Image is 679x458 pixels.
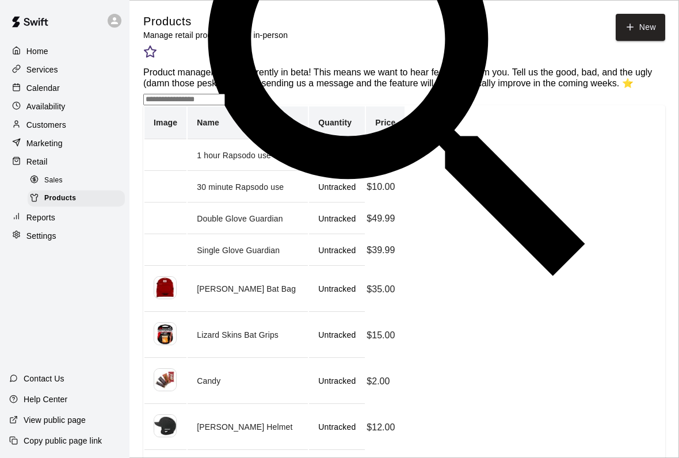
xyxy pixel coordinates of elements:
b: Price [375,118,395,127]
a: Marketing [9,135,120,152]
td: $ 49.99 [366,204,405,234]
p: Untracked [318,329,356,341]
p: Untracked [318,181,356,193]
p: Customers [26,119,66,131]
p: Untracked [318,150,356,161]
b: Image [154,118,177,127]
td: [PERSON_NAME] Helmet [188,405,308,450]
td: $ 15.00 [366,140,405,171]
img: product 827 [154,276,177,299]
p: Untracked [318,421,356,433]
div: Products [28,190,125,207]
p: Marketing [26,138,63,149]
span: Sales [44,175,63,186]
div: Sales [28,173,125,189]
td: 1 hour Rapsodo use [188,140,308,171]
td: $ 35.00 [366,267,405,312]
a: Settings [9,227,120,245]
p: Untracked [318,283,356,295]
p: Retail [26,156,48,167]
td: $ 15.00 [366,313,405,358]
a: Customers [9,116,120,133]
td: $ 2.00 [366,359,405,404]
td: $ 39.99 [366,235,405,266]
a: Retail [9,153,120,170]
p: Settings [26,230,56,242]
td: Lizard Skins Bat Grips [188,313,308,358]
a: Home [9,43,120,60]
p: Availability [26,101,66,112]
p: Calendar [26,82,60,94]
a: Products [28,189,129,207]
td: $ 10.00 [366,172,405,203]
p: Reports [26,212,55,223]
p: Untracked [318,375,356,387]
td: Single Glove Guardian [188,235,308,266]
p: Untracked [318,213,356,224]
p: Help Center [24,394,67,405]
a: Services [9,61,120,78]
p: Copy public page link [24,435,102,446]
img: product 826 [154,322,177,345]
p: Home [26,45,48,57]
p: Services [26,64,58,75]
a: Reports [9,209,120,226]
img: product 820 [154,368,177,391]
span: Products [44,193,76,204]
p: View public page [24,414,86,426]
td: $ 12.00 [366,405,405,450]
td: Candy [188,359,308,404]
p: Contact Us [24,373,64,384]
a: Calendar [9,79,120,97]
a: New [616,14,665,41]
td: [PERSON_NAME] Bat Bag [188,267,308,312]
p: Untracked [318,245,356,256]
a: Sales [28,171,129,189]
a: Availability [9,98,120,115]
b: Name [197,118,219,127]
b: Quantity [318,118,352,127]
td: Double Glove Guardian [188,204,308,234]
img: product 794 [154,414,177,437]
td: 30 minute Rapsodo use [188,172,308,203]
